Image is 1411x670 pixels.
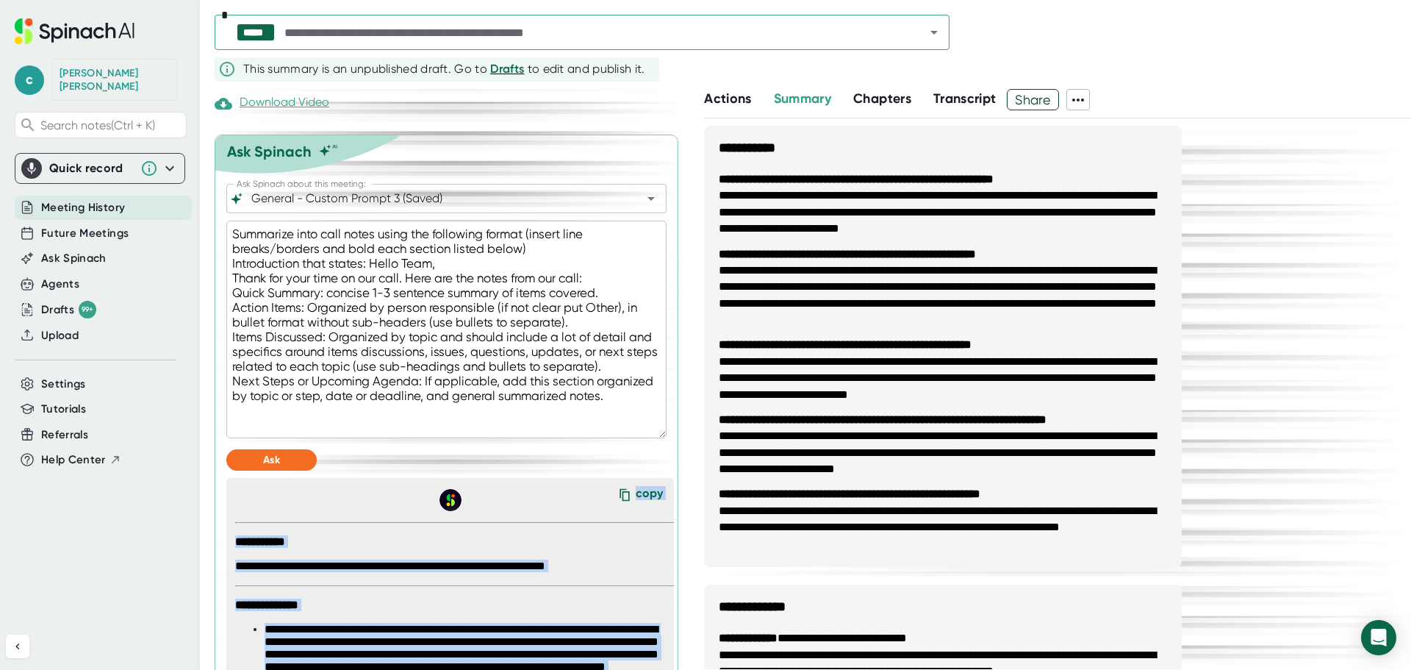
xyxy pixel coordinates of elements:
button: Share [1007,89,1059,110]
div: Quick record [49,161,133,176]
button: Drafts [490,60,524,78]
button: Settings [41,376,86,393]
button: Future Meetings [41,225,129,242]
button: Chapters [853,89,911,109]
span: Ask [263,454,280,466]
textarea: Summarize into call notes using the following format (insert line breaks/borders and bold each se... [226,221,667,438]
div: copy [636,486,663,506]
span: Share [1008,87,1058,113]
button: Transcript [933,89,997,109]
button: Summary [774,89,831,109]
button: Drafts 99+ [41,301,96,318]
div: Quick record [21,154,179,183]
span: Transcript [933,90,997,107]
div: Open Intercom Messenger [1361,620,1396,655]
div: Download Video [215,95,329,113]
span: Search notes (Ctrl + K) [40,118,182,132]
span: Chapters [853,90,911,107]
div: Drafts [41,301,96,318]
button: Referrals [41,427,88,443]
span: Drafts [490,62,524,76]
div: This summary is an unpublished draft. Go to to edit and publish it. [243,60,645,78]
div: 99+ [79,301,96,318]
button: Help Center [41,452,121,468]
div: Ask Spinach [227,143,312,160]
button: Actions [704,89,751,109]
button: Upload [41,327,79,344]
div: Candace Aragon [60,67,170,93]
span: Summary [774,90,831,107]
button: Agents [41,276,79,293]
button: Tutorials [41,401,86,418]
button: Ask Spinach [41,250,107,267]
span: c [15,65,44,95]
button: Ask [226,449,317,471]
button: Open [641,188,661,209]
span: Help Center [41,452,106,468]
span: Actions [704,90,751,107]
button: Open [924,22,944,43]
button: Collapse sidebar [6,635,29,658]
input: What can we do to help? [248,188,619,209]
button: Meeting History [41,199,125,216]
